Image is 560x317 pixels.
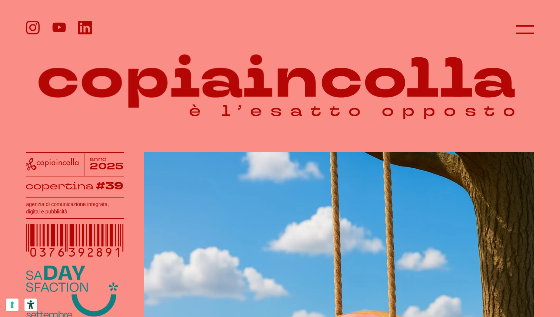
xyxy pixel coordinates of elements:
button: Le tue preferenze relative al consenso per le tecnologie di tracciamento [6,299,19,311]
button: Strumenti di accessibilità [24,299,37,311]
tspan: 2025 [90,160,124,173]
tspan: copertina [26,179,94,192]
tspan: #39 [96,179,123,193]
h1: agenzia di comunicazione integrata, digital e pubblicità [26,200,123,215]
tspan: anno [90,155,107,162]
